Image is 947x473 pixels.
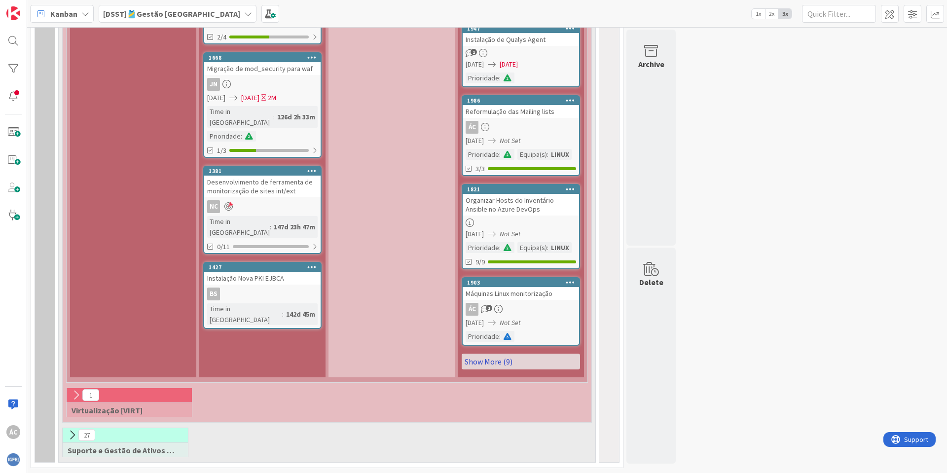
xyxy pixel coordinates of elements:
[217,146,226,156] span: 1/3
[6,453,20,467] img: avatar
[209,54,321,61] div: 1668
[639,276,663,288] div: Delete
[466,242,499,253] div: Prioridade
[466,59,484,70] span: [DATE]
[270,221,271,232] span: :
[207,216,270,238] div: Time in [GEOGRAPHIC_DATA]
[467,97,579,104] div: 1986
[499,242,501,253] span: :
[209,168,321,175] div: 1381
[463,24,579,33] div: 1947
[204,263,321,285] div: 1427Instalação Nova PKI EJBCA
[21,1,45,13] span: Support
[204,167,321,197] div: 1381Desenvolvimento de ferramenta de monitorização de sites int/ext
[548,149,572,160] div: LINUX
[547,242,548,253] span: :
[467,279,579,286] div: 1903
[204,288,321,300] div: BS
[463,287,579,300] div: Máquinas Linux monitorização
[217,242,230,252] span: 0/11
[204,78,321,91] div: JN
[466,318,484,328] span: [DATE]
[467,186,579,193] div: 1821
[463,96,579,105] div: 1986
[466,303,478,316] div: ÁC
[802,5,876,23] input: Quick Filter...
[517,242,547,253] div: Equipa(s)
[207,78,220,91] div: JN
[241,131,242,142] span: :
[500,136,521,145] i: Not Set
[486,305,492,311] span: 1
[463,303,579,316] div: ÁC
[778,9,792,19] span: 3x
[217,32,226,42] span: 2/4
[6,6,20,20] img: Visit kanbanzone.com
[500,59,518,70] span: [DATE]
[463,33,579,46] div: Instalação de Qualys Agent
[463,185,579,216] div: 1821Organizar Hosts do Inventário Ansible no Azure DevOps
[204,200,321,213] div: NC
[463,278,579,287] div: 1903
[204,53,321,75] div: 1668Migração de mod_security para waf
[463,96,579,118] div: 1986Reformulação das Mailing lists
[6,425,20,439] div: ÁC
[463,105,579,118] div: Reformulação das Mailing lists
[463,121,579,134] div: ÁC
[462,354,580,369] a: Show More (9)
[207,303,282,325] div: Time in [GEOGRAPHIC_DATA]
[475,257,485,267] span: 9/9
[82,389,99,401] span: 1
[204,272,321,285] div: Instalação Nova PKI EJBCA
[463,194,579,216] div: Organizar Hosts do Inventário Ansible no Azure DevOps
[475,164,485,174] span: 3/3
[204,53,321,62] div: 1668
[284,309,318,320] div: 142d 45m
[268,93,276,103] div: 2M
[207,288,220,300] div: BS
[466,149,499,160] div: Prioridade
[72,405,180,415] span: Virtualização [VIRT]
[517,149,547,160] div: Equipa(s)
[207,106,273,128] div: Time in [GEOGRAPHIC_DATA]
[271,221,318,232] div: 147d 23h 47m
[207,93,225,103] span: [DATE]
[207,200,220,213] div: NC
[466,229,484,239] span: [DATE]
[241,93,259,103] span: [DATE]
[765,9,778,19] span: 2x
[466,73,499,83] div: Prioridade
[68,445,176,455] span: Suporte e Gestão de Ativos [SGA]
[752,9,765,19] span: 1x
[499,331,501,342] span: :
[204,176,321,197] div: Desenvolvimento de ferramenta de monitorização de sites int/ext
[499,149,501,160] span: :
[463,185,579,194] div: 1821
[204,263,321,272] div: 1427
[467,25,579,32] div: 1947
[273,111,275,122] span: :
[500,229,521,238] i: Not Set
[50,8,77,20] span: Kanban
[103,9,240,19] b: [DSST]🎽Gestão [GEOGRAPHIC_DATA]
[638,58,664,70] div: Archive
[463,278,579,300] div: 1903Máquinas Linux monitorização
[500,318,521,327] i: Not Set
[204,167,321,176] div: 1381
[547,149,548,160] span: :
[466,121,478,134] div: ÁC
[78,429,95,441] span: 27
[209,264,321,271] div: 1427
[207,131,241,142] div: Prioridade
[275,111,318,122] div: 126d 2h 33m
[466,331,499,342] div: Prioridade
[466,136,484,146] span: [DATE]
[548,242,572,253] div: LINUX
[463,24,579,46] div: 1947Instalação de Qualys Agent
[499,73,501,83] span: :
[204,62,321,75] div: Migração de mod_security para waf
[282,309,284,320] span: :
[471,49,477,55] span: 1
